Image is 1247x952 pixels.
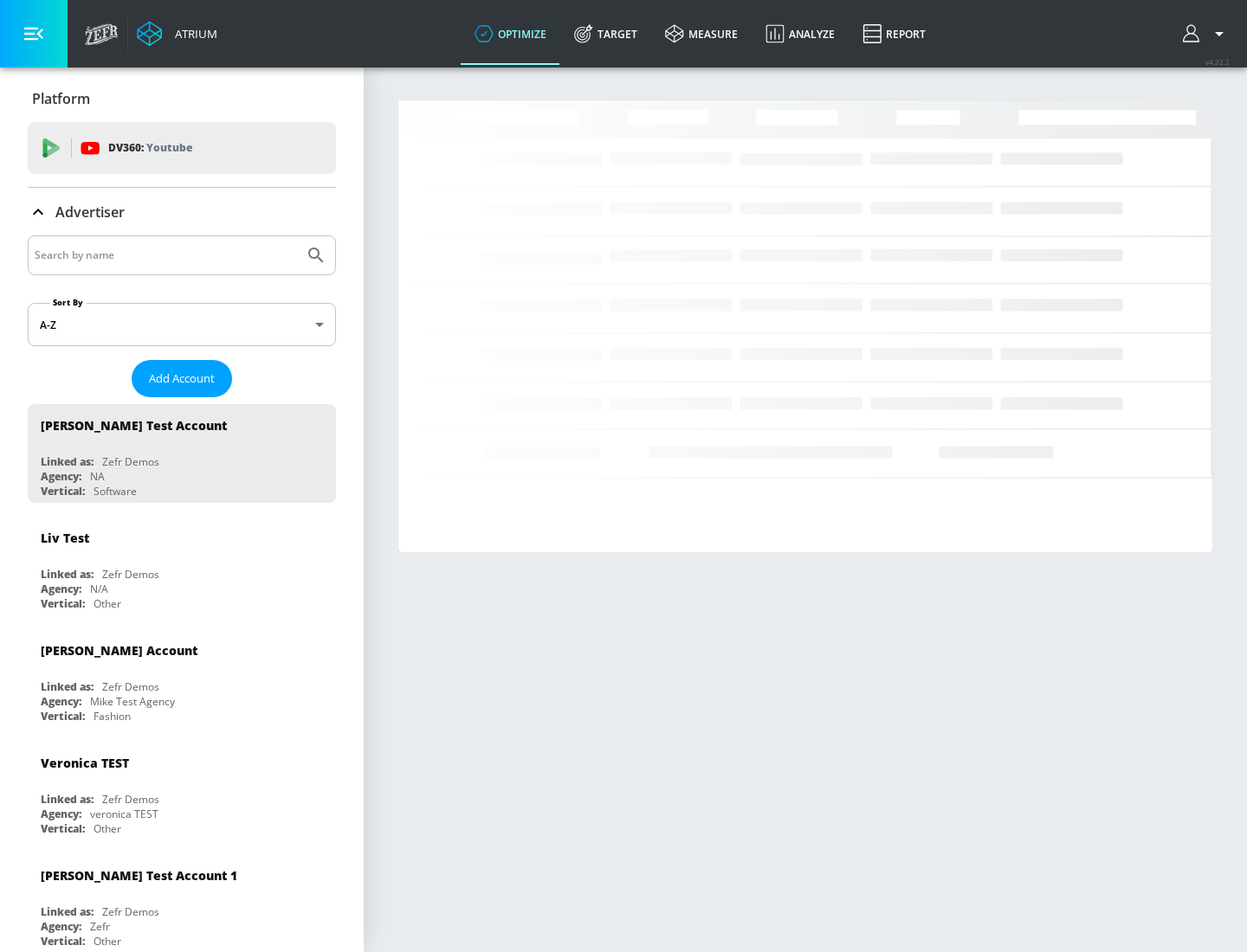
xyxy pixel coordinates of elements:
[28,404,336,503] div: [PERSON_NAME] Test AccountLinked as:Zefr DemosAgency:NAVertical:Software
[41,596,85,611] div: Vertical:
[41,582,81,596] div: Agency:
[461,3,560,65] a: optimize
[168,26,217,42] div: Atrium
[149,369,215,389] span: Add Account
[102,679,159,694] div: Zefr Demos
[28,517,336,615] div: Liv TestLinked as:Zefr DemosAgency:N/AVertical:Other
[102,904,159,919] div: Zefr Demos
[41,755,129,771] div: Veronica TEST
[94,709,131,724] div: Fashion
[41,807,81,821] div: Agency:
[41,821,85,836] div: Vertical:
[41,567,94,582] div: Linked as:
[28,742,336,840] div: Veronica TESTLinked as:Zefr DemosAgency:veronica TESTVertical:Other
[41,454,94,469] div: Linked as:
[41,469,81,484] div: Agency:
[28,122,336,174] div: DV360: Youtube
[28,629,336,728] div: [PERSON_NAME] AccountLinked as:Zefr DemosAgency:Mike Test AgencyVertical:Fashion
[132,360,232,397] button: Add Account
[1205,57,1230,67] span: v 4.22.2
[90,582,108,596] div: N/A
[90,694,175,709] div: Mike Test Agency
[94,484,137,499] div: Software
[90,807,158,821] div: veronica TEST
[41,694,81,709] div: Agency:
[32,89,90,108] p: Platform
[94,934,121,949] div: Other
[41,904,94,919] div: Linked as:
[41,792,94,807] div: Linked as:
[49,297,87,308] label: Sort By
[102,567,159,582] div: Zefr Demos
[41,530,89,546] div: Liv Test
[28,74,336,123] div: Platform
[41,417,227,434] div: [PERSON_NAME] Test Account
[137,21,217,47] a: Atrium
[651,3,752,65] a: measure
[560,3,651,65] a: Target
[55,203,125,222] p: Advertiser
[41,484,85,499] div: Vertical:
[94,821,121,836] div: Other
[102,792,159,807] div: Zefr Demos
[28,188,336,236] div: Advertiser
[108,138,192,158] p: DV360:
[752,3,849,65] a: Analyze
[94,596,121,611] div: Other
[90,919,110,934] div: Zefr
[41,867,237,884] div: [PERSON_NAME] Test Account 1
[146,138,192,157] p: Youtube
[849,3,940,65] a: Report
[41,642,197,659] div: [PERSON_NAME] Account
[41,679,94,694] div: Linked as:
[35,244,297,267] input: Search by name
[28,303,336,346] div: A-Z
[41,919,81,934] div: Agency:
[90,469,105,484] div: NA
[41,934,85,949] div: Vertical:
[41,709,85,724] div: Vertical:
[102,454,159,469] div: Zefr Demos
